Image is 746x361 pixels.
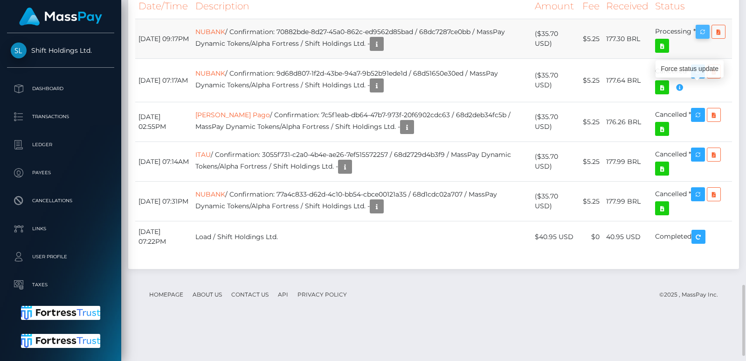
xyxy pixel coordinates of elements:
img: Shift Holdings Ltd. [11,42,27,58]
td: 176.26 BRL [603,102,652,142]
td: [DATE] 09:17PM [135,19,192,59]
a: ITAU [195,150,211,159]
td: Cancelled * [652,142,732,182]
a: Ledger [7,133,114,156]
td: $40.95 USD [532,221,579,253]
td: / Confirmation: 77a4c833-d62d-4c10-bb54-cbce00121a35 / 68d1cdc02a707 / MassPay Dynamic Tokens/Alp... [192,182,531,221]
p: Dashboard [11,82,111,96]
td: 177.64 BRL [603,59,652,102]
td: Cancelled * [652,59,732,102]
span: Shift Holdings Ltd. [7,46,114,55]
a: NUBANK [195,28,225,36]
a: Homepage [145,287,187,302]
td: [DATE] 02:55PM [135,102,192,142]
a: Payees [7,161,114,184]
td: [DATE] 07:17AM [135,59,192,102]
a: Contact Us [228,287,272,302]
td: $5.25 [579,102,603,142]
img: MassPay Logo [19,7,102,26]
a: Transactions [7,105,114,128]
a: Links [7,217,114,241]
a: NUBANK [195,190,225,198]
td: 177.99 BRL [603,142,652,182]
img: Fortress Trust [21,306,101,320]
a: [PERSON_NAME] Pago [195,111,270,119]
td: / Confirmation: 70882bde-8d27-45a0-862c-ed9562d85bad / 68dc7287ce0bb / MassPay Dynamic Tokens/Alp... [192,19,531,59]
td: $0 [579,221,603,253]
p: Links [11,222,111,236]
div: © 2025 , MassPay Inc. [659,290,725,300]
td: $5.25 [579,182,603,221]
td: [DATE] 07:14AM [135,142,192,182]
a: NUBANK [195,69,225,78]
div: Force status update [656,60,724,78]
td: ($35.70 USD) [532,59,579,102]
td: [DATE] 07:31PM [135,182,192,221]
td: 40.95 USD [603,221,652,253]
td: 177.99 BRL [603,182,652,221]
td: Processing * [652,19,732,59]
a: User Profile [7,245,114,269]
td: Cancelled * [652,102,732,142]
td: 177.30 BRL [603,19,652,59]
td: ($35.70 USD) [532,182,579,221]
td: / Confirmation: 7c5f1eab-db64-47b7-973f-20f6902cdc63 / 68d2deb34fc5b / MassPay Dynamic Tokens/Alp... [192,102,531,142]
p: User Profile [11,250,111,264]
td: $5.25 [579,19,603,59]
a: About Us [189,287,226,302]
td: $5.25 [579,142,603,182]
p: Ledger [11,138,111,152]
p: Taxes [11,278,111,292]
td: [DATE] 07:22PM [135,221,192,253]
td: ($35.70 USD) [532,142,579,182]
a: Taxes [7,273,114,297]
td: Cancelled * [652,182,732,221]
td: ($35.70 USD) [532,19,579,59]
p: Cancellations [11,194,111,208]
td: Load / Shift Holdings Ltd. [192,221,531,253]
td: Completed [652,221,732,253]
p: Transactions [11,110,111,124]
td: / Confirmation: 3055f731-c2a0-4b4e-ae26-7ef515572257 / 68d2729d4b3f9 / MassPay Dynamic Tokens/Alp... [192,142,531,182]
a: Privacy Policy [294,287,351,302]
p: Payees [11,166,111,180]
a: Dashboard [7,77,114,100]
td: / Confirmation: 9d68d807-1f2d-43be-94a7-9b52b91ede1d / 68d51650e30ed / MassPay Dynamic Tokens/Alp... [192,59,531,102]
td: $5.25 [579,59,603,102]
a: API [274,287,292,302]
td: ($35.70 USD) [532,102,579,142]
a: Cancellations [7,189,114,212]
img: Fortress Trust [21,334,101,348]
